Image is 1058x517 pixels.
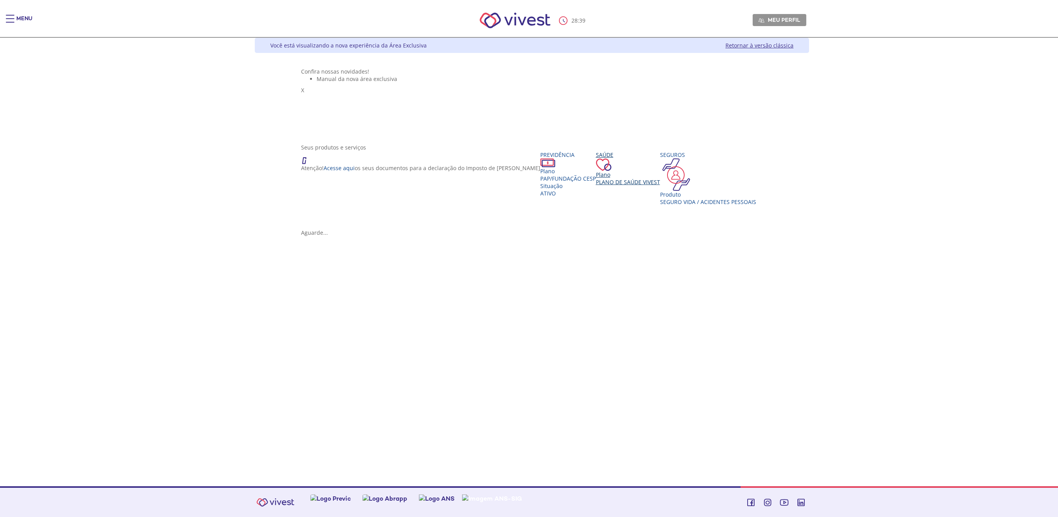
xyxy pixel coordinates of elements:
[540,158,555,167] img: ico_dinheiro.png
[540,167,596,175] div: Plano
[301,151,314,164] img: ico_atencao.png
[768,16,800,23] span: Meu perfil
[249,38,809,486] div: Vivest
[270,42,427,49] div: Você está visualizando a nova experiência da Área Exclusiva
[559,16,587,25] div: :
[540,182,596,190] div: Situação
[324,164,355,172] a: Acesse aqui
[301,164,540,172] p: Atenção! os seus documentos para a declaração do Imposto de [PERSON_NAME]
[579,17,585,24] span: 39
[596,178,660,186] span: Plano de Saúde VIVEST
[753,14,806,26] a: Meu perfil
[540,151,596,158] div: Previdência
[252,494,299,511] img: Vivest
[540,190,556,197] span: Ativo
[16,15,32,30] div: Menu
[301,68,763,136] section: <span lang="pt-BR" dir="ltr">Visualizador do Conteúdo da Web</span> 1
[301,229,763,236] div: Aguarde...
[462,494,522,503] img: Imagem ANS-SIG
[310,494,351,503] img: Logo Previc
[301,244,763,384] iframe: Iframe
[660,151,756,158] div: Seguros
[419,494,455,503] img: Logo ANS
[596,151,660,186] a: Saúde PlanoPlano de Saúde VIVEST
[540,151,596,197] a: Previdência PlanoPAP/Fundação CESP SituaçãoAtivo
[596,151,660,158] div: Saúde
[660,198,756,206] div: Seguro Vida / Acidentes Pessoais
[301,68,763,75] div: Confira nossas novidades!
[725,42,793,49] a: Retornar à versão clássica
[301,144,763,151] div: Seus produtos e serviços
[596,158,611,171] img: ico_coracao.png
[363,494,407,503] img: Logo Abrapp
[301,144,763,236] section: <span lang="en" dir="ltr">ProdutosCard</span>
[301,244,763,386] section: <span lang="en" dir="ltr">IFrameProdutos</span>
[540,175,596,182] span: PAP/Fundação CESP
[317,75,397,83] span: Manual da nova área exclusiva
[596,171,660,178] div: Plano
[471,4,559,37] img: Vivest
[660,158,692,191] img: ico_seguros.png
[301,86,304,94] span: X
[660,191,756,198] div: Produto
[660,151,756,206] a: Seguros Produto Seguro Vida / Acidentes Pessoais
[571,17,578,24] span: 28
[758,18,764,23] img: Meu perfil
